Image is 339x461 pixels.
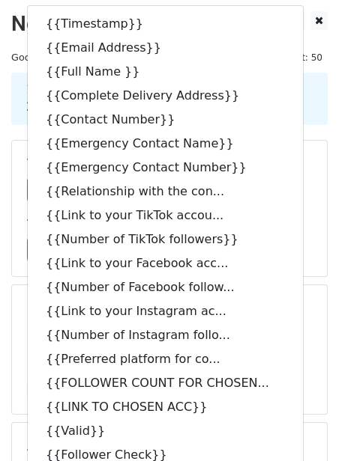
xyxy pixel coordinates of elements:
a: {{Number of Instagram follo... [28,323,303,347]
a: {{FOLLOWER COUNT FOR CHOSEN... [28,371,303,395]
h2: New Campaign [11,11,328,37]
a: {{Email Address}} [28,36,303,60]
a: {{Number of Facebook follow... [28,275,303,299]
a: {{Relationship with the con... [28,180,303,204]
a: {{Number of TikTok followers}} [28,228,303,251]
a: {{Preferred platform for co... [28,347,303,371]
a: {{Emergency Contact Number}} [28,156,303,180]
iframe: Chat Widget [264,389,339,461]
a: {{Link to your TikTok accou... [28,204,303,228]
a: {{LINK TO CHOSEN ACC}} [28,395,303,419]
a: {{Valid}} [28,419,303,443]
small: Google Sheet: [11,52,210,63]
a: {{Link to your Facebook acc... [28,251,303,275]
a: {{Emergency Contact Name}} [28,132,303,156]
div: 1. Write your email in Gmail 2. Click [15,82,324,116]
a: {{Link to your Instagram ac... [28,299,303,323]
a: {{Timestamp}} [28,12,303,36]
a: {{Complete Delivery Address}} [28,84,303,108]
a: {{Full Name }} [28,60,303,84]
a: {{Contact Number}} [28,108,303,132]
